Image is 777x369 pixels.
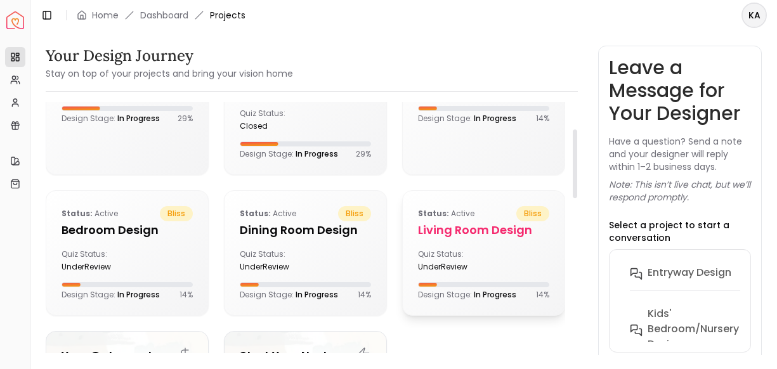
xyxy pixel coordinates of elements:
p: Design Stage: [240,149,338,159]
div: Quiz Status: [418,249,478,272]
p: 29 % [356,149,371,159]
b: Status: [62,208,93,219]
p: Note: This isn’t live chat, but we’ll respond promptly. [609,178,751,204]
p: active [240,206,296,221]
span: In Progress [117,289,160,300]
p: active [62,206,118,221]
h3: Leave a Message for Your Designer [609,56,751,125]
p: Design Stage: [62,113,160,124]
p: 14 % [358,290,371,300]
span: bliss [338,206,371,221]
h5: Bedroom design [62,221,193,239]
h6: Kids' Bedroom/Nursery design [648,306,739,352]
div: Quiz Status: [240,249,300,272]
button: entryway design [620,260,769,301]
p: Select a project to start a conversation [609,219,751,244]
h6: entryway design [648,265,731,280]
nav: breadcrumb [77,9,245,22]
span: In Progress [296,148,338,159]
img: Spacejoy Logo [6,11,24,29]
div: underReview [418,262,478,272]
p: active [418,206,474,221]
p: Design Stage: [62,290,160,300]
div: closed [240,121,300,131]
b: Status: [418,208,449,219]
a: Home [92,9,119,22]
a: Spacejoy [6,11,24,29]
p: Have a question? Send a note and your designer will reply within 1–2 business days. [609,135,751,173]
small: Stay on top of your projects and bring your vision home [46,67,293,80]
p: Design Stage: [418,290,516,300]
div: underReview [62,262,122,272]
span: In Progress [474,289,516,300]
span: KA [743,4,766,27]
span: bliss [516,206,549,221]
a: Dashboard [140,9,188,22]
p: 29 % [178,113,193,124]
h3: Your Design Journey [46,46,293,66]
p: Design Stage: [240,290,338,300]
h5: Dining Room design [240,221,371,239]
button: KA [741,3,767,28]
b: Status: [240,208,271,219]
div: Quiz Status: [240,108,300,131]
div: underReview [240,262,300,272]
p: 14 % [536,113,549,124]
h5: Living Room design [418,221,549,239]
p: 14 % [180,290,193,300]
span: bliss [160,206,193,221]
span: In Progress [296,289,338,300]
div: Quiz Status: [62,249,122,272]
span: In Progress [117,113,160,124]
p: Design Stage: [418,113,516,124]
span: In Progress [474,113,516,124]
span: Projects [210,9,245,22]
p: 14 % [536,290,549,300]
